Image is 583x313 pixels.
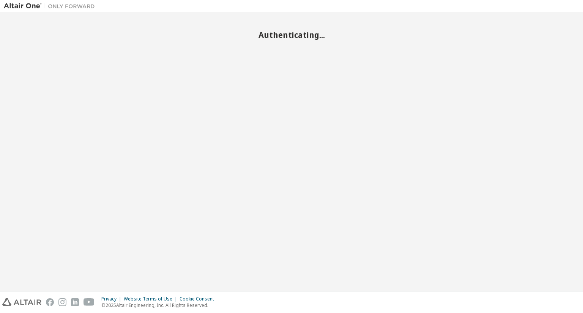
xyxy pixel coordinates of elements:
[124,296,180,302] div: Website Terms of Use
[46,298,54,306] img: facebook.svg
[4,2,99,10] img: Altair One
[180,296,219,302] div: Cookie Consent
[58,298,66,306] img: instagram.svg
[101,296,124,302] div: Privacy
[71,298,79,306] img: linkedin.svg
[2,298,41,306] img: altair_logo.svg
[4,30,579,40] h2: Authenticating...
[84,298,95,306] img: youtube.svg
[101,302,219,308] p: © 2025 Altair Engineering, Inc. All Rights Reserved.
